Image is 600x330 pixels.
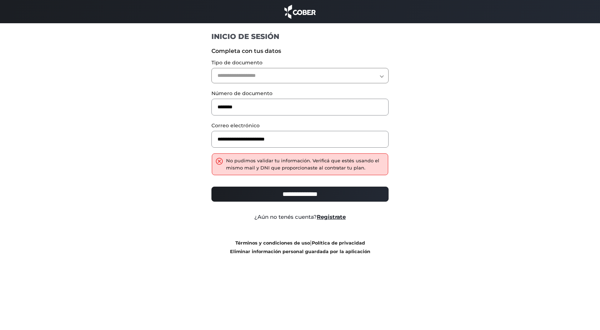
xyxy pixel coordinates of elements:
label: Número de documento [211,90,389,97]
a: Política de privacidad [312,240,365,246]
a: Términos y condiciones de uso [235,240,310,246]
a: Eliminar información personal guardada por la aplicación [230,249,370,254]
a: Registrate [317,213,346,220]
img: cober_marca.png [282,4,317,20]
div: | [206,238,394,256]
div: ¿Aún no tenés cuenta? [206,213,394,221]
div: No pudimos validar tu información. Verificá que estés usando el mismo mail y DNI que proporcionas... [226,157,385,171]
label: Completa con tus datos [211,47,389,55]
h1: INICIO DE SESIÓN [211,32,389,41]
label: Correo electrónico [211,122,389,129]
label: Tipo de documento [211,59,389,67]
